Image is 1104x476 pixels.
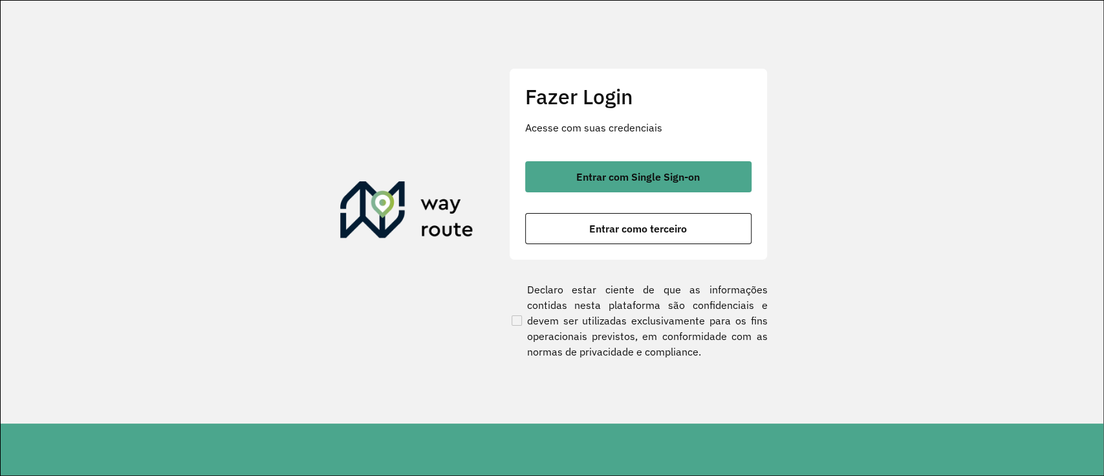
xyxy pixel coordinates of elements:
button: button [525,161,752,192]
span: Entrar como terceiro [589,223,687,234]
label: Declaro estar ciente de que as informações contidas nesta plataforma são confidenciais e devem se... [509,282,768,359]
span: Entrar com Single Sign-on [576,172,700,182]
h2: Fazer Login [525,84,752,109]
button: button [525,213,752,244]
img: Roteirizador AmbevTech [340,181,473,244]
p: Acesse com suas credenciais [525,120,752,135]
